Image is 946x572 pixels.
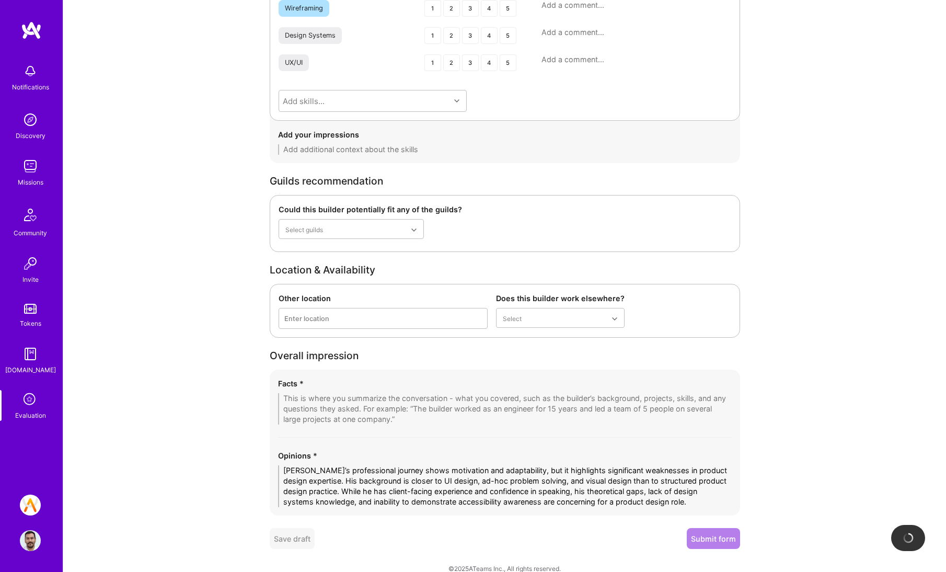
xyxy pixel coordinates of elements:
[411,227,417,233] i: icon Chevron
[20,156,41,177] img: teamwork
[481,27,498,44] div: 4
[285,31,336,40] div: Design Systems
[270,176,740,187] div: Guilds recommendation
[285,4,323,13] div: Wireframing
[285,224,323,235] div: Select guilds
[16,130,45,141] div: Discovery
[14,227,47,238] div: Community
[500,54,516,71] div: 5
[22,274,39,285] div: Invite
[500,27,516,44] div: 5
[270,265,740,276] div: Location & Availability
[481,54,498,71] div: 4
[503,313,522,324] div: Select
[424,27,441,44] div: 1
[20,495,41,516] img: A.Team // Selection Team - help us grow the community!
[20,344,41,364] img: guide book
[20,390,40,410] i: icon SelectionTeam
[278,450,732,461] div: Opinions *
[270,350,740,361] div: Overall impression
[278,129,732,140] div: Add your impressions
[20,61,41,82] img: bell
[496,293,625,304] div: Does this builder work elsewhere?
[278,378,732,389] div: Facts *
[270,528,315,549] button: Save draft
[283,96,325,107] div: Add skills...
[284,313,329,324] div: Enter location
[462,27,479,44] div: 3
[424,54,441,71] div: 1
[12,82,49,93] div: Notifications
[462,54,479,71] div: 3
[279,293,488,304] div: Other location
[612,316,617,322] i: icon Chevron
[21,21,42,40] img: logo
[24,304,37,314] img: tokens
[279,204,424,215] div: Could this builder potentially fit any of the guilds?
[18,202,43,227] img: Community
[20,253,41,274] img: Invite
[20,318,41,329] div: Tokens
[18,177,43,188] div: Missions
[5,364,56,375] div: [DOMAIN_NAME]
[443,27,460,44] div: 2
[20,109,41,130] img: discovery
[285,59,303,67] div: UX/UI
[687,528,740,549] button: Submit form
[901,531,916,545] img: loading
[278,465,732,507] textarea: [PERSON_NAME]’s professional journey shows motivation and adaptability, but it highlights signifi...
[17,530,43,551] a: User Avatar
[20,530,41,551] img: User Avatar
[443,54,460,71] div: 2
[17,495,43,516] a: A.Team // Selection Team - help us grow the community!
[15,410,46,421] div: Evaluation
[454,98,459,104] i: icon Chevron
